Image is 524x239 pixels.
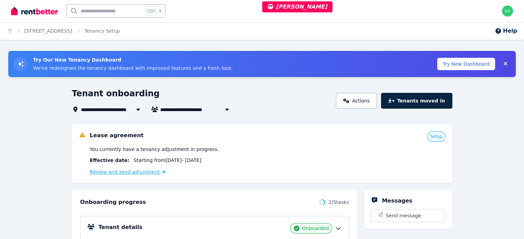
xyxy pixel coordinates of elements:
div: Try New Tenancy Dashboard [8,51,516,77]
h5: Messages [382,197,412,205]
span: Tenancy Setup [84,28,120,34]
img: RentBetter [11,6,58,16]
a: Actions [336,93,377,109]
span: You currently have a tenancy adjustment in progress. [90,146,219,153]
a: Review and send adjustment [90,169,166,175]
span: Ctrl [146,7,156,15]
span: Effective date : [90,157,130,164]
h5: Lease agreement [90,131,144,140]
a: [STREET_ADDRESS] [24,28,72,34]
span: 2 / 5 tasks [328,199,349,206]
h2: Onboarding progress [80,198,146,206]
button: Collapse banner [501,58,510,69]
span: Starting from [DATE] - [DATE] [133,157,201,164]
button: Tenants moved in [381,93,452,109]
h3: Try Our New Tenancy Dashboard [33,56,233,63]
span: Send message [386,212,421,219]
span: k [159,8,162,14]
span: [PERSON_NAME] [268,3,327,10]
h5: Tenant details [99,223,143,231]
span: Onboarded [302,225,329,232]
p: We've redesigned the tenancy dashboard with improved features and a fresh look. [33,65,233,72]
button: Try New Dashboard [437,58,495,70]
h1: Tenant onboarding [72,88,160,99]
button: Help [495,27,517,35]
span: Setup [430,134,442,139]
img: earl@rentbetter.com.au [502,6,513,17]
button: Send message [371,209,445,222]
